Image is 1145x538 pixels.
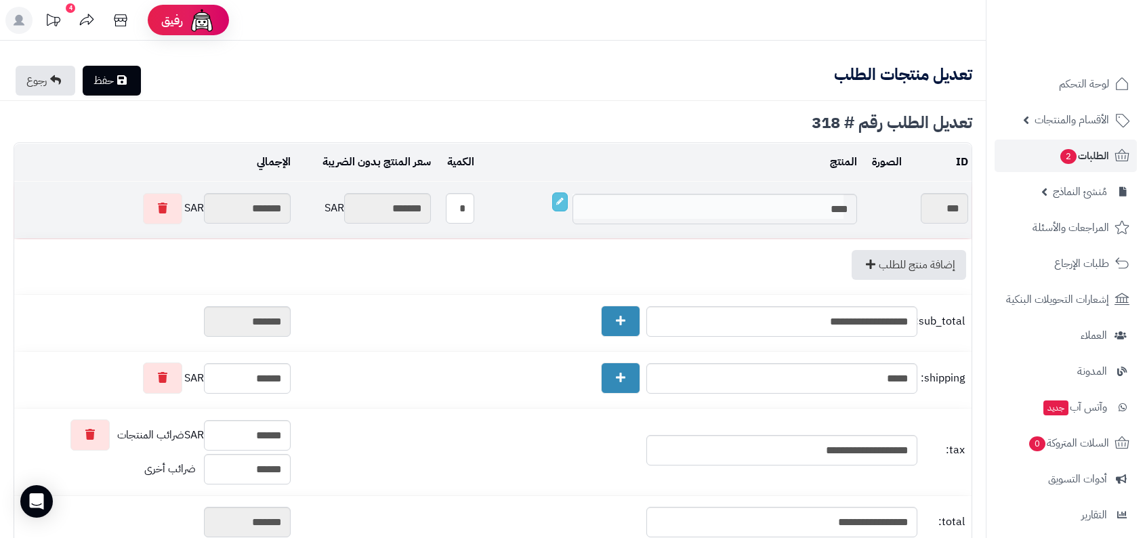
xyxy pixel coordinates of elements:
a: التقارير [995,499,1137,531]
span: السلات المتروكة [1028,434,1109,453]
span: ضرائب المنتجات [117,428,184,443]
a: السلات المتروكة0 [995,427,1137,459]
div: 4 [66,3,75,13]
span: shipping: [921,371,965,386]
span: وآتس آب [1042,398,1107,417]
a: حفظ [83,66,141,96]
span: لوحة التحكم [1059,75,1109,94]
div: تعديل الطلب رقم # 318 [14,115,972,131]
a: تحديثات المنصة [36,7,70,37]
a: العملاء [995,319,1137,352]
td: الصورة [860,144,905,181]
span: الأقسام والمنتجات [1035,110,1109,129]
td: سعر المنتج بدون الضريبة [294,144,435,181]
span: رفيق [161,12,183,28]
img: ai-face.png [188,7,215,34]
td: ID [905,144,972,181]
span: 2 [1060,148,1077,164]
div: SAR [18,363,291,394]
span: total: [921,514,965,530]
span: الطلبات [1059,146,1109,165]
a: طلبات الإرجاع [995,247,1137,280]
span: المدونة [1077,362,1107,381]
a: المدونة [995,355,1137,388]
div: SAR [297,193,432,224]
span: 0 [1028,436,1045,451]
span: المراجعات والأسئلة [1033,218,1109,237]
span: جديد [1043,400,1068,415]
td: الإجمالي [14,144,294,181]
td: الكمية [434,144,478,181]
span: طلبات الإرجاع [1054,254,1109,273]
div: SAR [18,193,291,224]
span: tax: [921,442,965,458]
a: إشعارات التحويلات البنكية [995,283,1137,316]
span: مُنشئ النماذج [1053,182,1107,201]
a: إضافة منتج للطلب [852,250,966,280]
b: تعديل منتجات الطلب [834,62,972,87]
span: sub_total: [921,314,965,329]
a: أدوات التسويق [995,463,1137,495]
a: وآتس آبجديد [995,391,1137,423]
span: ضرائب أخرى [144,461,196,477]
td: المنتج [478,144,860,181]
img: logo-2.png [1053,26,1132,55]
span: العملاء [1081,326,1107,345]
span: أدوات التسويق [1048,470,1107,489]
a: لوحة التحكم [995,68,1137,100]
a: الطلبات2 [995,140,1137,172]
div: Open Intercom Messenger [20,485,53,518]
div: SAR [18,419,291,451]
a: المراجعات والأسئلة [995,211,1137,244]
a: رجوع [16,66,75,96]
span: إشعارات التحويلات البنكية [1006,290,1109,309]
span: التقارير [1081,505,1107,524]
